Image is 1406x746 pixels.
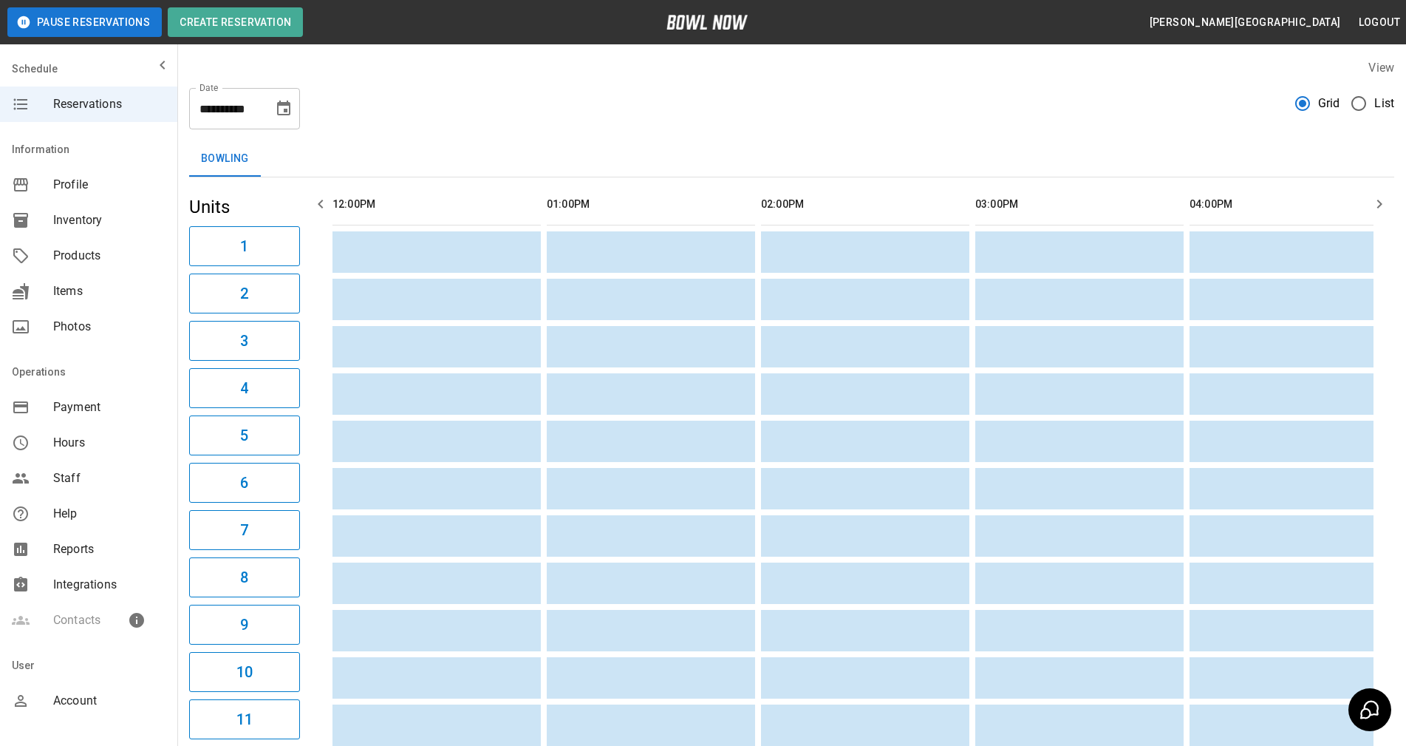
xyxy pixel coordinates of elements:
[53,318,165,336] span: Photos
[236,708,253,731] h6: 11
[189,605,300,645] button: 9
[189,141,1394,177] div: inventory tabs
[189,557,300,597] button: 8
[240,613,248,637] h6: 9
[1144,9,1347,36] button: [PERSON_NAME][GEOGRAPHIC_DATA]
[332,183,541,226] th: 12:00PM
[53,469,165,487] span: Staff
[189,195,300,219] h5: Units
[189,416,300,455] button: 5
[236,660,253,684] h6: 10
[1374,95,1394,112] span: List
[240,234,248,258] h6: 1
[53,692,165,710] span: Account
[53,282,165,300] span: Items
[240,471,248,495] h6: 6
[53,434,165,452] span: Hours
[269,94,298,123] button: Choose date, selected date is Aug 24, 2025
[240,424,248,447] h6: 5
[189,463,300,503] button: 6
[53,399,165,416] span: Payment
[53,505,165,523] span: Help
[189,141,261,177] button: Bowling
[240,518,248,542] h6: 7
[53,576,165,594] span: Integrations
[240,282,248,305] h6: 2
[975,183,1184,226] th: 03:00PM
[7,7,162,37] button: Pause Reservations
[547,183,755,226] th: 01:00PM
[189,510,300,550] button: 7
[240,329,248,353] h6: 3
[189,368,300,408] button: 4
[189,274,300,313] button: 2
[761,183,969,226] th: 02:00PM
[53,247,165,265] span: Products
[189,652,300,692] button: 10
[1368,61,1394,75] label: View
[53,176,165,194] span: Profile
[53,211,165,229] span: Inventory
[189,226,300,266] button: 1
[666,15,748,30] img: logo
[1318,95,1340,112] span: Grid
[53,95,165,113] span: Reservations
[240,376,248,400] h6: 4
[240,566,248,589] h6: 8
[168,7,303,37] button: Create Reservation
[189,321,300,361] button: 3
[53,540,165,558] span: Reports
[189,699,300,739] button: 11
[1353,9,1406,36] button: Logout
